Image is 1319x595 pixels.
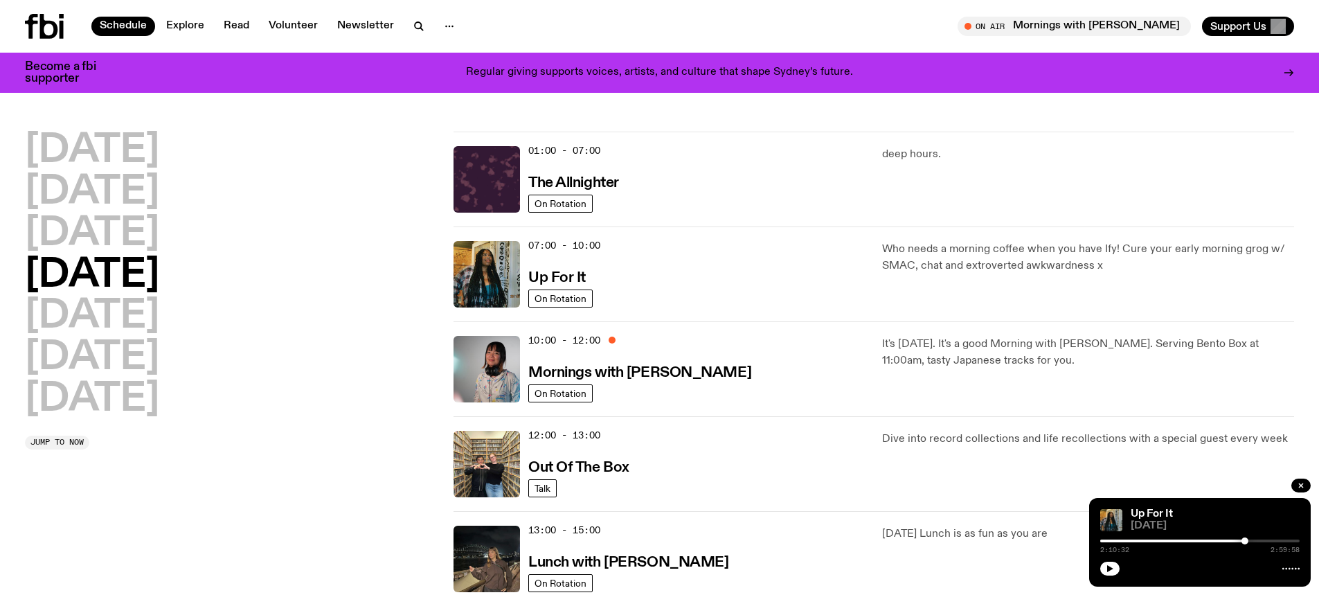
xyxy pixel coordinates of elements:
[25,339,159,378] button: [DATE]
[882,241,1294,274] p: Who needs a morning coffee when you have Ify! Cure your early morning grog w/ SMAC, chat and extr...
[1202,17,1294,36] button: Support Us
[958,17,1191,36] button: On AirMornings with [PERSON_NAME]
[882,431,1294,447] p: Dive into record collections and life recollections with a special guest every week
[25,297,159,336] button: [DATE]
[1131,508,1173,519] a: Up For It
[535,578,586,588] span: On Rotation
[215,17,258,36] a: Read
[528,461,629,475] h3: Out Of The Box
[25,132,159,170] button: [DATE]
[1100,509,1122,531] img: Ify - a Brown Skin girl with black braided twists, looking up to the side with her tongue stickin...
[528,290,593,308] a: On Rotation
[25,215,159,254] button: [DATE]
[466,66,853,79] p: Regular giving supports voices, artists, and culture that shape Sydney’s future.
[329,17,402,36] a: Newsletter
[528,363,751,380] a: Mornings with [PERSON_NAME]
[535,293,586,303] span: On Rotation
[25,436,89,450] button: Jump to now
[528,479,557,497] a: Talk
[25,61,114,85] h3: Become a fbi supporter
[535,483,550,493] span: Talk
[25,173,159,212] button: [DATE]
[528,334,600,347] span: 10:00 - 12:00
[91,17,155,36] a: Schedule
[528,524,600,537] span: 13:00 - 15:00
[535,198,586,208] span: On Rotation
[882,336,1294,369] p: It's [DATE]. It's a good Morning with [PERSON_NAME]. Serving Bento Box at 11:00am, tasty Japanese...
[25,256,159,295] button: [DATE]
[528,556,728,570] h3: Lunch with [PERSON_NAME]
[882,146,1294,163] p: deep hours.
[528,366,751,380] h3: Mornings with [PERSON_NAME]
[528,574,593,592] a: On Rotation
[528,239,600,252] span: 07:00 - 10:00
[882,526,1294,542] p: [DATE] Lunch is as fun as you are
[535,388,586,398] span: On Rotation
[454,336,520,402] img: Kana Frazer is smiling at the camera with her head tilted slightly to her left. She wears big bla...
[1100,547,1129,553] span: 2:10:32
[25,380,159,419] button: [DATE]
[454,526,520,592] img: Izzy Page stands above looking down at Opera Bar. She poses in front of the Harbour Bridge in the...
[528,458,629,475] a: Out Of The Box
[528,384,593,402] a: On Rotation
[1131,521,1300,531] span: [DATE]
[528,176,619,190] h3: The Allnighter
[260,17,326,36] a: Volunteer
[1271,547,1300,553] span: 2:59:58
[528,268,586,285] a: Up For It
[454,431,520,497] img: Matt and Kate stand in the music library and make a heart shape with one hand each.
[454,241,520,308] img: Ify - a Brown Skin girl with black braided twists, looking up to the side with her tongue stickin...
[30,438,84,446] span: Jump to now
[528,173,619,190] a: The Allnighter
[528,429,600,442] span: 12:00 - 13:00
[528,271,586,285] h3: Up For It
[528,553,728,570] a: Lunch with [PERSON_NAME]
[528,195,593,213] a: On Rotation
[158,17,213,36] a: Explore
[1210,20,1266,33] span: Support Us
[528,144,600,157] span: 01:00 - 07:00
